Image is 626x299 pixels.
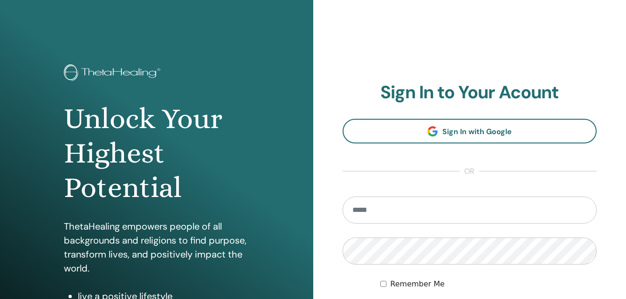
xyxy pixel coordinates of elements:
[460,166,479,177] span: or
[380,279,597,290] div: Keep me authenticated indefinitely or until I manually logout
[343,82,597,103] h2: Sign In to Your Acount
[64,102,249,205] h1: Unlock Your Highest Potential
[442,127,512,136] span: Sign In with Google
[343,119,597,143] a: Sign In with Google
[390,279,445,290] label: Remember Me
[64,219,249,275] p: ThetaHealing empowers people of all backgrounds and religions to find purpose, transform lives, a...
